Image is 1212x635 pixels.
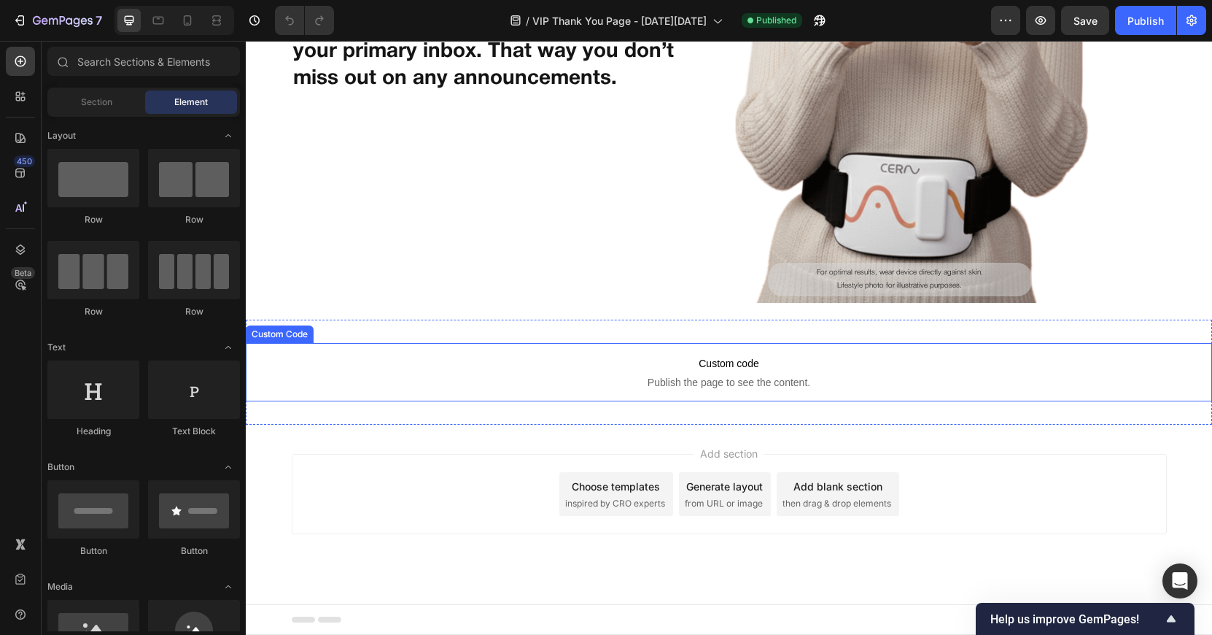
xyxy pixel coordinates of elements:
[174,96,208,109] span: Element
[756,14,796,27] span: Published
[148,425,240,438] div: Text Block
[526,239,782,252] p: Lifestyle photo for illustrative purposes.
[548,438,637,453] div: Add blank section
[326,438,414,453] div: Choose templates
[81,96,112,109] span: Section
[148,544,240,558] div: Button
[526,13,529,28] span: /
[148,213,240,226] div: Row
[526,226,782,239] p: For optimal results, wear device directly against skin.
[47,580,73,593] span: Media
[217,124,240,147] span: Toggle open
[990,610,1180,628] button: Show survey - Help us improve GemPages!
[439,456,517,469] span: from URL or image
[990,612,1162,626] span: Help us improve GemPages!
[148,305,240,318] div: Row
[1162,563,1197,599] div: Open Intercom Messenger
[1115,6,1176,35] button: Publish
[47,425,139,438] div: Heading
[275,6,334,35] div: Undo/Redo
[6,6,109,35] button: 7
[440,438,517,453] div: Generate layout
[319,456,419,469] span: inspired by CRO experts
[1127,13,1164,28] div: Publish
[448,405,518,420] span: Add section
[47,341,66,354] span: Text
[47,461,74,474] span: Button
[1061,6,1109,35] button: Save
[47,544,139,558] div: Button
[246,41,1212,635] iframe: Design area
[14,155,35,167] div: 450
[1073,15,1098,27] span: Save
[11,267,35,279] div: Beta
[3,287,65,300] div: Custom Code
[47,47,240,76] input: Search Sections & Elements
[217,455,240,479] span: Toggle open
[47,305,139,318] div: Row
[96,12,102,29] p: 7
[532,13,707,28] span: VIP Thank You Page - [DATE][DATE]
[217,336,240,359] span: Toggle open
[217,575,240,599] span: Toggle open
[537,456,645,469] span: then drag & drop elements
[47,213,139,226] div: Row
[47,129,76,142] span: Layout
